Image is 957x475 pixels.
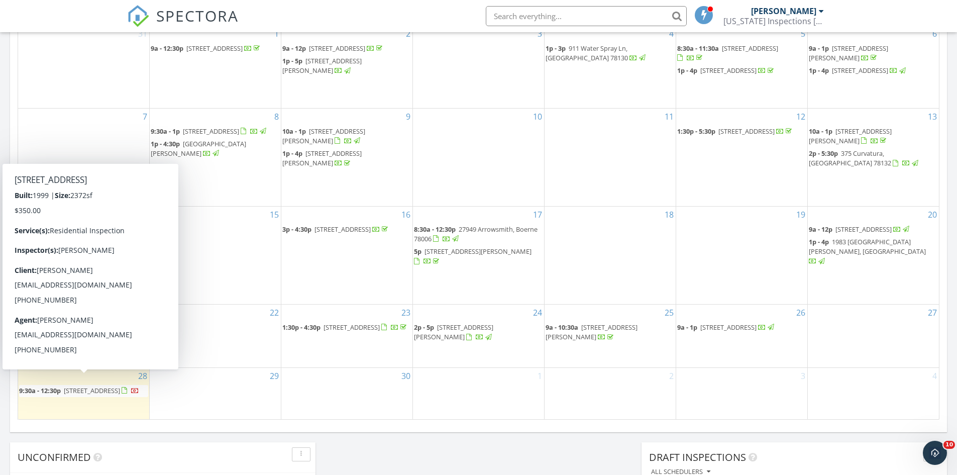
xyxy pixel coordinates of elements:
[64,323,120,332] span: [STREET_ADDRESS]
[150,367,281,419] td: Go to September 29, 2025
[832,66,888,75] span: [STREET_ADDRESS]
[926,109,939,125] a: Go to September 13, 2025
[677,323,776,332] a: 9a - 1p [STREET_ADDRESS]
[414,224,543,245] a: 8:30a - 12:30p 27949 Arrowsmith, Boerne 78006
[18,108,150,206] td: Go to September 7, 2025
[546,323,637,341] a: 9a - 10:30a [STREET_ADDRESS][PERSON_NAME]
[676,367,807,419] td: Go to October 3, 2025
[546,44,628,62] span: 911 Water Spray Ln, [GEOGRAPHIC_DATA] 78130
[282,224,411,236] a: 3p - 4:30p [STREET_ADDRESS]
[55,225,111,234] span: [STREET_ADDRESS]
[414,225,538,243] span: 27949 Arrowsmith, Boerne 78006
[809,127,832,136] span: 10a - 1p
[414,323,434,332] span: 2p - 5p
[282,55,411,77] a: 1p - 5p [STREET_ADDRESS][PERSON_NAME]
[544,367,676,419] td: Go to October 2, 2025
[809,44,888,62] span: [STREET_ADDRESS][PERSON_NAME]
[281,206,413,304] td: Go to September 16, 2025
[943,441,955,449] span: 10
[531,207,544,223] a: Go to September 17, 2025
[809,65,938,77] a: 1p - 4p [STREET_ADDRESS]
[281,26,413,108] td: Go to September 2, 2025
[282,323,321,332] span: 1:30p - 4:30p
[18,450,91,464] span: Unconfirmed
[676,108,807,206] td: Go to September 12, 2025
[268,368,281,384] a: Go to September 29, 2025
[19,236,148,248] a: 12:30p - 3:30p [STREET_ADDRESS]
[676,206,807,304] td: Go to September 19, 2025
[807,304,939,367] td: Go to September 27, 2025
[183,127,239,136] span: [STREET_ADDRESS]
[413,26,545,108] td: Go to September 3, 2025
[531,305,544,321] a: Go to September 24, 2025
[414,225,456,234] span: 8:30a - 12:30p
[794,305,807,321] a: Go to September 26, 2025
[546,322,675,343] a: 9a - 10:30a [STREET_ADDRESS][PERSON_NAME]
[486,6,687,26] input: Search everything...
[677,323,697,332] span: 9a - 1p
[282,44,384,53] a: 9a - 12p [STREET_ADDRESS]
[282,225,311,234] span: 3p - 4:30p
[413,206,545,304] td: Go to September 17, 2025
[809,66,829,75] span: 1p - 4p
[700,323,757,332] span: [STREET_ADDRESS]
[809,237,926,256] span: 1983 [GEOGRAPHIC_DATA][PERSON_NAME], [GEOGRAPHIC_DATA]
[282,126,411,147] a: 10a - 1p [STREET_ADDRESS][PERSON_NAME]
[136,207,149,223] a: Go to September 14, 2025
[414,247,531,265] a: 5p [STREET_ADDRESS][PERSON_NAME]
[151,43,280,55] a: 9a - 12:30p [STREET_ADDRESS]
[926,207,939,223] a: Go to September 20, 2025
[809,224,938,236] a: 9a - 12p [STREET_ADDRESS]
[414,323,493,341] a: 2p - 5p [STREET_ADDRESS][PERSON_NAME]
[546,323,578,332] span: 9a - 10:30a
[677,43,806,64] a: 8:30a - 11:30a [STREET_ADDRESS]
[399,305,412,321] a: Go to September 23, 2025
[127,14,239,35] a: SPECTORA
[809,126,938,147] a: 10a - 1p [STREET_ADDRESS][PERSON_NAME]
[677,127,715,136] span: 1:30p - 5:30p
[677,127,794,136] a: 1:30p - 5:30p [STREET_ADDRESS]
[282,127,365,145] span: [STREET_ADDRESS][PERSON_NAME]
[809,149,891,167] span: 375 Curvatura, [GEOGRAPHIC_DATA] 78132
[282,44,306,53] span: 9a - 12p
[424,247,531,256] span: [STREET_ADDRESS][PERSON_NAME]
[19,237,139,246] a: 12:30p - 3:30p [STREET_ADDRESS]
[807,206,939,304] td: Go to September 20, 2025
[404,26,412,42] a: Go to September 2, 2025
[151,138,280,160] a: 1p - 4:30p [GEOGRAPHIC_DATA][PERSON_NAME]
[282,225,390,234] a: 3p - 4:30p [STREET_ADDRESS]
[136,368,149,384] a: Go to September 28, 2025
[309,44,365,53] span: [STREET_ADDRESS]
[19,237,61,246] span: 12:30p - 3:30p
[19,323,120,341] a: 8:30a - 11:30a [STREET_ADDRESS]
[799,368,807,384] a: Go to October 3, 2025
[324,323,380,332] span: [STREET_ADDRESS]
[809,66,907,75] a: 1p - 4p [STREET_ADDRESS]
[151,127,268,136] a: 9:30a - 1p [STREET_ADDRESS]
[136,305,149,321] a: Go to September 21, 2025
[930,26,939,42] a: Go to September 6, 2025
[676,304,807,367] td: Go to September 26, 2025
[546,323,637,341] span: [STREET_ADDRESS][PERSON_NAME]
[667,368,676,384] a: Go to October 2, 2025
[677,65,806,77] a: 1p - 4p [STREET_ADDRESS]
[19,225,130,234] a: 9a - 12:30p [STREET_ADDRESS]
[150,108,281,206] td: Go to September 8, 2025
[809,225,911,234] a: 9a - 12p [STREET_ADDRESS]
[677,66,776,75] a: 1p - 4p [STREET_ADDRESS]
[663,109,676,125] a: Go to September 11, 2025
[546,44,566,53] span: 1p - 3p
[930,368,939,384] a: Go to October 4, 2025
[414,225,538,243] a: 8:30a - 12:30p 27949 Arrowsmith, Boerne 78006
[677,126,806,138] a: 1:30p - 5:30p [STREET_ADDRESS]
[18,206,150,304] td: Go to September 14, 2025
[282,322,411,334] a: 1:30p - 4:30p [STREET_ADDRESS]
[544,304,676,367] td: Go to September 25, 2025
[807,367,939,419] td: Go to October 4, 2025
[718,127,775,136] span: [STREET_ADDRESS]
[282,127,365,145] a: 10a - 1p [STREET_ADDRESS][PERSON_NAME]
[809,127,892,145] span: [STREET_ADDRESS][PERSON_NAME]
[151,126,280,138] a: 9:30a - 1p [STREET_ADDRESS]
[282,127,306,136] span: 10a - 1p
[18,367,150,419] td: Go to September 28, 2025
